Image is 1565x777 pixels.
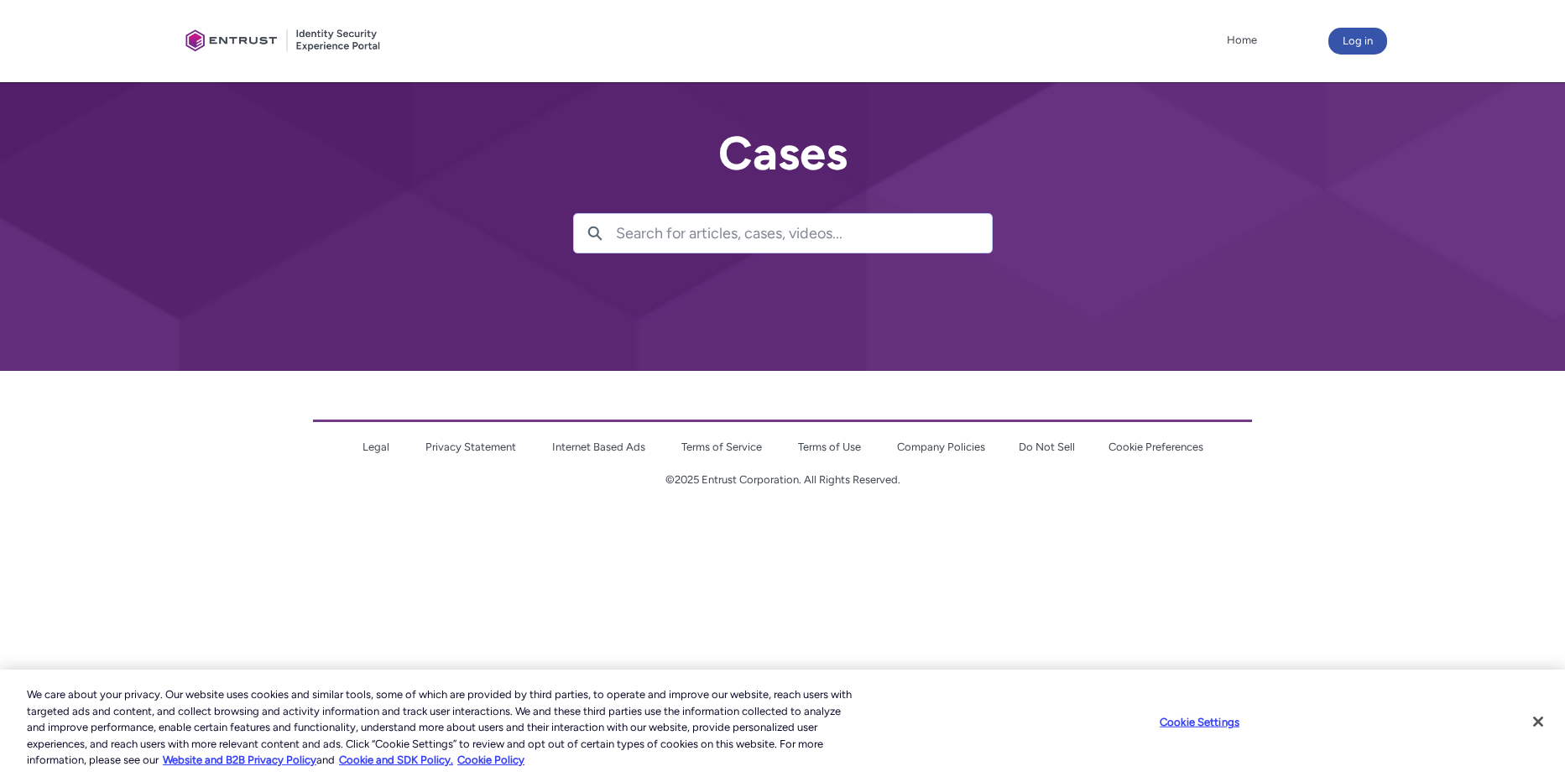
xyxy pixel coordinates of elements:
button: Search [574,214,616,253]
a: Cookie Policy [457,754,524,766]
a: Internet Based Ads [552,441,645,453]
a: Company Policies [897,441,985,453]
a: Legal [363,441,389,453]
h2: Cases [573,128,993,180]
p: ©2025 Entrust Corporation. All Rights Reserved. [313,472,1252,488]
a: Do Not Sell [1019,441,1075,453]
a: More information about our cookie policy., opens in a new tab [163,754,316,766]
button: Cookie Settings [1147,706,1252,739]
a: Privacy Statement [425,441,516,453]
a: Cookie and SDK Policy. [339,754,453,766]
a: Terms of Service [681,441,762,453]
button: Close [1520,703,1557,740]
a: Home [1223,28,1261,53]
button: Log in [1328,28,1387,55]
a: Terms of Use [798,441,861,453]
a: Cookie Preferences [1109,441,1203,453]
input: Search for articles, cases, videos... [616,214,992,253]
div: We care about your privacy. Our website uses cookies and similar tools, some of which are provide... [27,686,861,769]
